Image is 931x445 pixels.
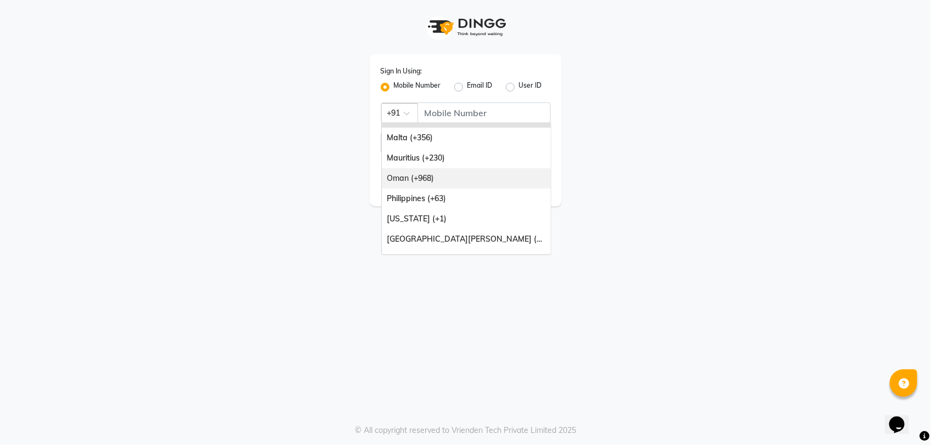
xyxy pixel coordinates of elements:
[382,249,551,270] div: [GEOGRAPHIC_DATA] (+966)
[381,132,526,153] input: Username
[382,168,551,189] div: Oman (+968)
[381,122,551,255] ng-dropdown-panel: Options list
[381,66,422,76] label: Sign In Using:
[519,81,542,94] label: User ID
[382,209,551,229] div: [US_STATE] (+1)
[382,128,551,148] div: Malta (+356)
[382,189,551,209] div: Philippines (+63)
[422,11,510,43] img: logo1.svg
[382,148,551,168] div: Mauritius (+230)
[394,81,441,94] label: Mobile Number
[382,229,551,249] div: [GEOGRAPHIC_DATA][PERSON_NAME] (+1784)
[417,102,551,123] input: Username
[467,81,493,94] label: Email ID
[885,401,920,434] iframe: chat widget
